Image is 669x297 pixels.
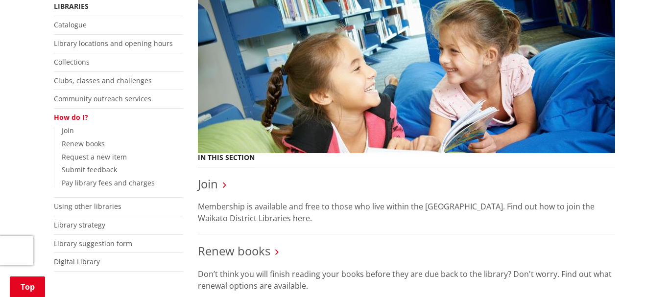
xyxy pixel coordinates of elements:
[198,176,218,192] a: Join
[198,268,615,292] p: Don’t think you will finish reading your books before they are due back to the library? Don't wor...
[62,126,74,135] a: Join
[10,276,45,297] a: Top
[54,202,121,211] a: Using other libraries
[62,165,117,174] a: Submit feedback
[198,243,270,259] a: Renew books
[54,239,132,248] a: Library suggestion form
[54,76,152,85] a: Clubs, classes and challenges
[198,201,615,224] p: Membership is available and free to those who live within the [GEOGRAPHIC_DATA]. Find out how to ...
[54,257,100,266] a: Digital Library
[62,178,155,187] a: Pay library fees and charges
[54,113,88,122] a: How do I?
[54,94,151,103] a: Community outreach services
[54,20,87,29] a: Catalogue
[54,57,90,67] a: Collections
[62,152,127,161] a: Request a new item
[54,220,105,229] a: Library strategy
[62,139,105,148] a: Renew books
[54,1,89,11] a: Libraries
[54,39,173,48] a: Library locations and opening hours
[198,154,255,162] h5: In this section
